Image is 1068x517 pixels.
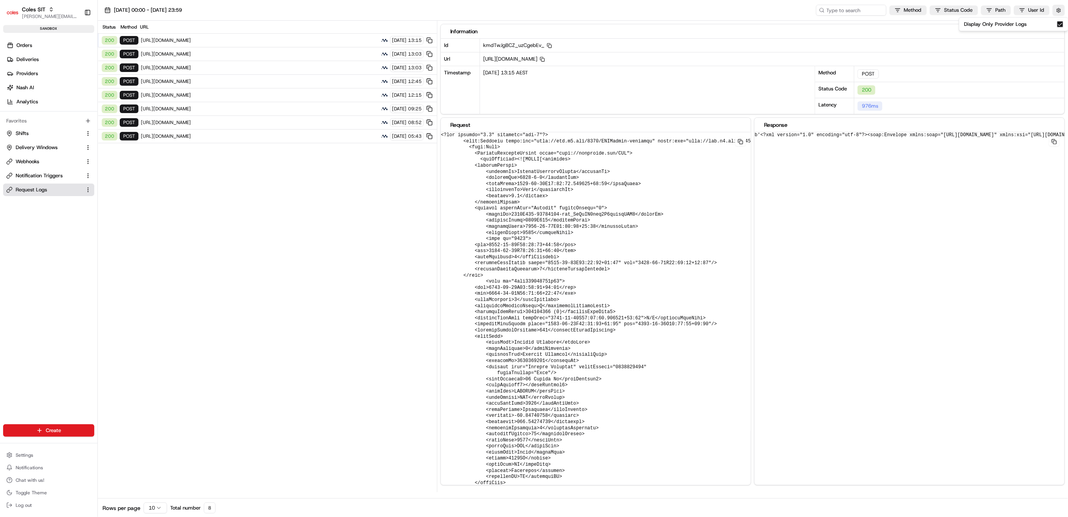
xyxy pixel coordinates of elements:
span: Webhooks [16,158,39,165]
div: POST [858,69,879,79]
a: Orders [3,39,97,52]
span: Request Logs [16,186,47,193]
button: Toggle Theme [3,487,94,498]
a: Nash AI [3,81,97,94]
img: Microlise [381,91,388,99]
div: Id [441,39,480,52]
span: 976 ms [862,103,878,110]
span: [URL][DOMAIN_NAME] [141,133,378,139]
button: User Id [1014,5,1050,15]
img: 1736555255976-a54dd68f-1ca7-489b-9aae-adbdc363a1c4 [8,75,22,89]
button: [DATE] 00:00 - [DATE] 23:59 [101,5,185,16]
input: Clear [20,50,129,59]
div: 200 [102,63,117,72]
div: Information [450,27,1055,35]
span: [URL][DOMAIN_NAME] [483,56,545,62]
span: 12:45 [408,78,422,85]
a: 📗Knowledge Base [5,110,63,124]
label: Display Only Provider Logs [964,21,1027,28]
span: [DATE] [392,37,406,43]
button: Method [890,5,927,15]
img: Microlise [381,50,388,58]
span: User Id [1028,7,1045,14]
div: Request [450,121,741,129]
span: Toggle Theme [16,490,47,496]
button: [PERSON_NAME][EMAIL_ADDRESS][PERSON_NAME][DOMAIN_NAME] [22,13,78,20]
div: Status [101,24,117,30]
span: Rows per page [102,504,140,512]
div: 200 [102,77,117,86]
button: Chat with us! [3,475,94,486]
span: 12:15 [408,92,422,98]
div: Timestamp [441,66,480,114]
button: Start new chat [133,77,142,86]
button: Log out [3,500,94,511]
div: Favorites [3,115,94,127]
span: Notification Triggers [16,172,63,179]
div: 200 [102,50,117,58]
div: Response [764,121,1055,129]
img: Microlise [381,77,388,85]
div: sandbox [3,25,94,33]
p: Welcome 👋 [8,31,142,44]
span: Providers [16,70,38,77]
div: 200 [858,85,876,95]
div: Latency [815,98,854,114]
div: POST [120,36,138,45]
img: Microlise [381,105,388,113]
img: Coles SIT [6,6,19,19]
span: [DATE] [392,106,406,112]
div: 💻 [66,114,72,121]
button: Create [3,424,94,437]
span: [URL][DOMAIN_NAME] [141,78,378,85]
div: POST [120,77,138,86]
a: Notification Triggers [6,172,82,179]
div: We're available if you need us! [27,83,99,89]
div: POST [120,132,138,141]
span: 08:52 [408,119,422,126]
span: 13:03 [408,51,422,57]
span: [URL][DOMAIN_NAME] [141,51,378,57]
span: 13:03 [408,65,422,71]
div: 200 [102,91,117,99]
span: [DATE] [392,51,406,57]
button: Webhooks [3,155,94,168]
button: Coles SIT [22,5,45,13]
span: Pylon [78,133,95,139]
div: Status Code [815,82,854,98]
div: Method [119,24,138,30]
span: [URL][DOMAIN_NAME] [141,92,378,98]
a: Deliveries [3,53,97,66]
img: Nash [8,8,23,23]
span: [DATE] [392,133,406,139]
div: 200 [102,36,117,45]
div: POST [120,63,138,72]
img: Microlise [381,119,388,126]
div: 8 [204,503,216,513]
div: POST [120,118,138,127]
span: Deliveries [16,56,39,63]
div: Method [815,66,854,82]
span: Create [46,427,61,434]
button: Coles SITColes SIT[PERSON_NAME][EMAIL_ADDRESS][PERSON_NAME][DOMAIN_NAME] [3,3,81,22]
span: 09:25 [408,106,422,112]
span: Notifications [16,465,43,471]
div: URL [140,24,434,30]
span: [URL][DOMAIN_NAME] [141,106,378,112]
div: POST [120,91,138,99]
div: Start new chat [27,75,128,83]
span: kmdTwJgBCZ_uzCgebEv_ [483,42,552,49]
a: Webhooks [6,158,82,165]
span: [DATE] [392,78,406,85]
div: 200 [102,118,117,127]
button: Status Code [930,5,978,15]
div: 📗 [8,114,14,121]
a: Delivery Windows [6,144,82,151]
button: Request Logs [3,184,94,196]
a: Shifts [6,130,82,137]
button: Path [981,5,1011,15]
button: Delivery Windows [3,141,94,154]
div: POST [120,104,138,113]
